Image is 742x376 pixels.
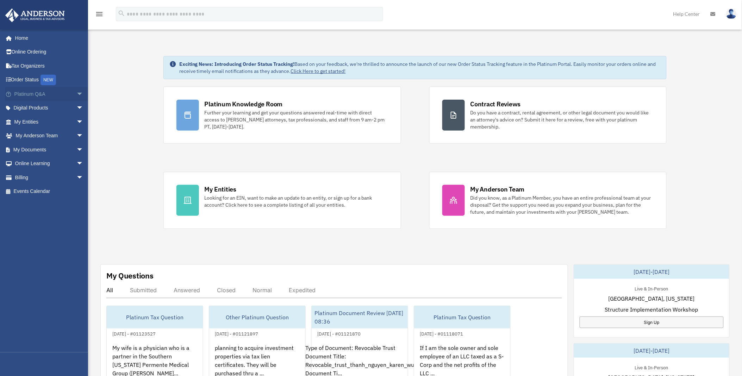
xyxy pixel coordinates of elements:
a: Sign Up [580,317,724,328]
div: Submitted [130,287,157,294]
a: Platinum Q&Aarrow_drop_down [5,87,94,101]
span: arrow_drop_down [76,101,91,115]
div: Expedited [289,287,316,294]
i: menu [95,10,104,18]
div: Based on your feedback, we're thrilled to announce the launch of our new Order Status Tracking fe... [179,61,661,75]
a: Digital Productsarrow_drop_down [5,101,94,115]
div: Do you have a contract, rental agreement, or other legal document you would like an attorney's ad... [470,109,654,130]
a: My Anderson Teamarrow_drop_down [5,129,94,143]
a: Online Learningarrow_drop_down [5,157,94,171]
div: Answered [174,287,200,294]
div: Closed [217,287,236,294]
div: My Questions [106,270,154,281]
div: Live & In-Person [629,363,674,371]
div: Platinum Tax Question [414,306,510,328]
img: Anderson Advisors Platinum Portal [3,8,67,22]
strong: Exciting News: Introducing Order Status Tracking! [179,61,295,67]
a: Home [5,31,91,45]
span: arrow_drop_down [76,115,91,129]
div: [DATE] - #01118071 [414,330,469,337]
a: My Entitiesarrow_drop_down [5,115,94,129]
div: My Entities [205,185,236,194]
span: arrow_drop_down [76,170,91,185]
span: arrow_drop_down [76,143,91,157]
a: menu [95,12,104,18]
a: Order StatusNEW [5,73,94,87]
a: Tax Organizers [5,59,94,73]
span: [GEOGRAPHIC_DATA], [US_STATE] [609,294,695,303]
div: Platinum Knowledge Room [205,100,283,108]
a: Events Calendar [5,184,94,199]
i: search [118,10,125,17]
div: Contract Reviews [470,100,521,108]
img: User Pic [726,9,737,19]
span: arrow_drop_down [76,157,91,171]
a: My Anderson Team Did you know, as a Platinum Member, you have an entire professional team at your... [429,172,667,229]
div: [DATE]-[DATE] [574,344,729,358]
span: arrow_drop_down [76,87,91,101]
div: [DATE]-[DATE] [574,265,729,279]
div: Looking for an EIN, want to make an update to an entity, or sign up for a bank account? Click her... [205,194,388,208]
span: arrow_drop_down [76,129,91,143]
div: [DATE] - #01121897 [209,330,264,337]
div: Other Platinum Question [209,306,305,328]
a: Contract Reviews Do you have a contract, rental agreement, or other legal document you would like... [429,87,667,144]
div: Platinum Tax Question [107,306,203,328]
div: All [106,287,113,294]
span: Structure Implementation Workshop [605,305,698,314]
div: My Anderson Team [470,185,525,194]
a: Online Ordering [5,45,94,59]
a: My Documentsarrow_drop_down [5,143,94,157]
a: My Entities Looking for an EIN, want to make an update to an entity, or sign up for a bank accoun... [163,172,401,229]
div: Platinum Document Review [DATE] 08:36 [312,306,408,328]
a: Platinum Knowledge Room Further your learning and get your questions answered real-time with dire... [163,87,401,144]
div: [DATE] - #01123527 [107,330,161,337]
a: Billingarrow_drop_down [5,170,94,184]
a: Click Here to get started! [291,68,346,74]
div: [DATE] - #01121870 [312,330,366,337]
div: NEW [40,75,56,85]
div: Further your learning and get your questions answered real-time with direct access to [PERSON_NAM... [205,109,388,130]
div: Live & In-Person [629,284,674,292]
div: Normal [252,287,272,294]
div: Did you know, as a Platinum Member, you have an entire professional team at your disposal? Get th... [470,194,654,215]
